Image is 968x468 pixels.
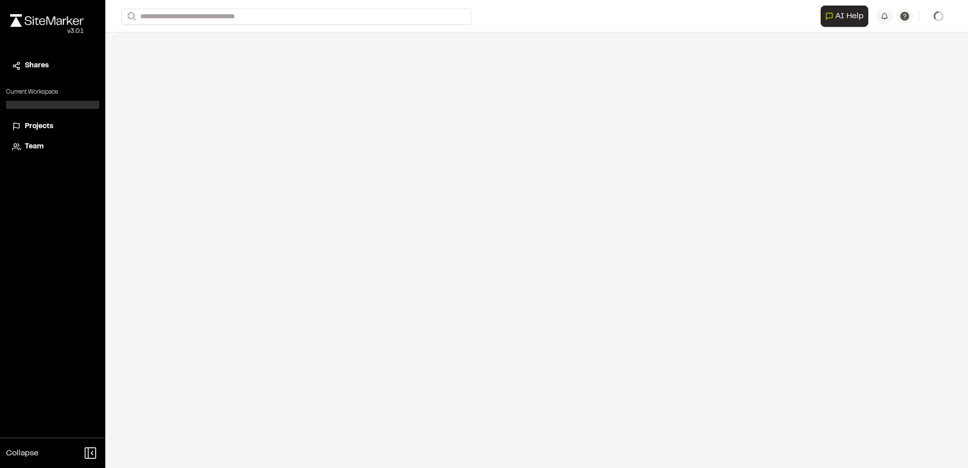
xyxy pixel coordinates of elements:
[10,14,84,27] img: rebrand.png
[25,60,49,71] span: Shares
[25,141,44,152] span: Team
[821,6,872,27] div: Open AI Assistant
[835,10,864,22] span: AI Help
[12,121,93,132] a: Projects
[6,447,38,459] span: Collapse
[122,8,140,25] button: Search
[10,27,84,36] div: Oh geez...please don't...
[821,6,868,27] button: Open AI Assistant
[25,121,53,132] span: Projects
[12,60,93,71] a: Shares
[12,141,93,152] a: Team
[6,88,99,97] p: Current Workspace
